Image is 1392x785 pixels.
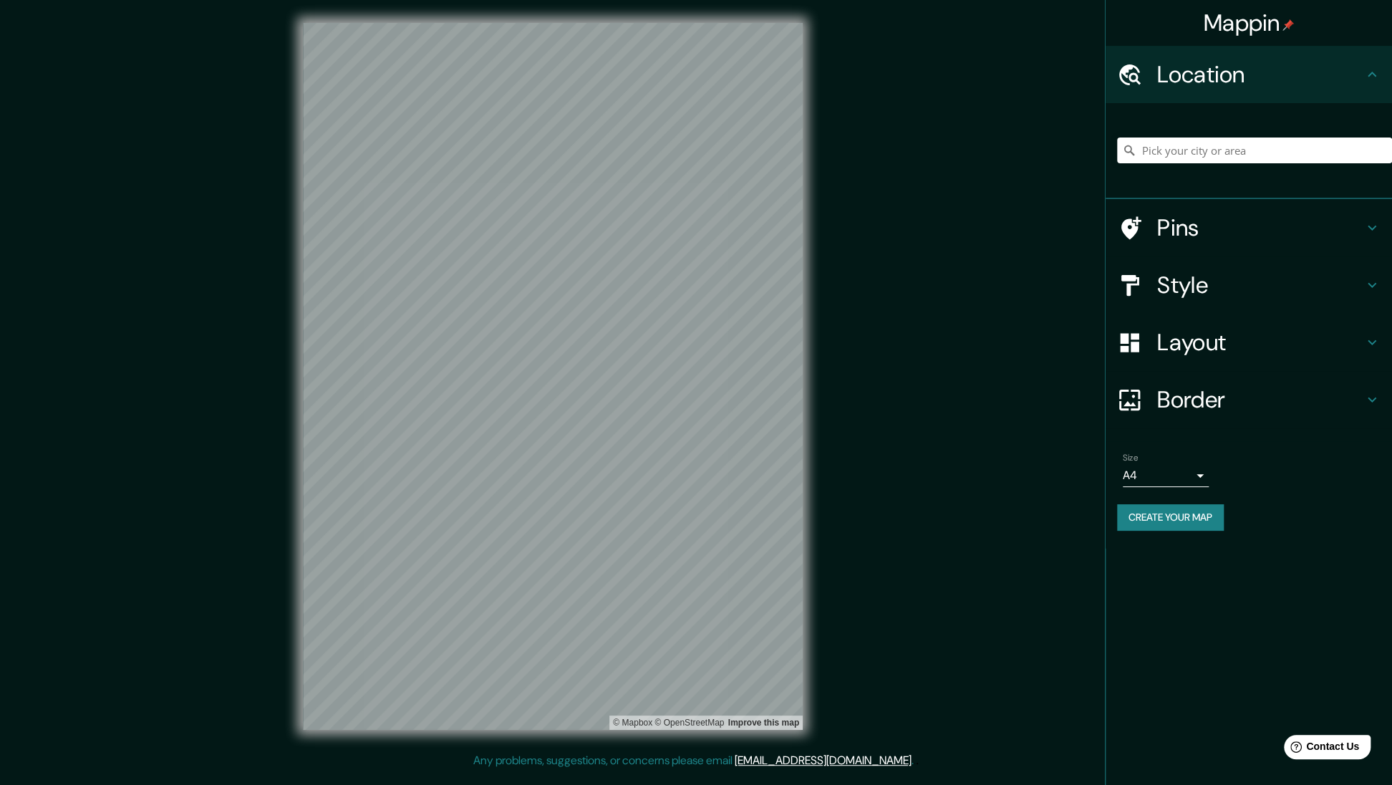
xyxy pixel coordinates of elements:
[735,753,912,768] a: [EMAIL_ADDRESS][DOMAIN_NAME]
[1204,9,1295,37] h4: Mappin
[1157,385,1363,414] h4: Border
[654,718,724,728] a: OpenStreetMap
[1157,213,1363,242] h4: Pins
[1123,452,1138,464] label: Size
[1265,729,1376,769] iframe: Help widget launcher
[1157,60,1363,89] h4: Location
[613,718,652,728] a: Mapbox
[1106,199,1392,256] div: Pins
[1106,256,1392,314] div: Style
[303,23,803,730] canvas: Map
[1117,504,1224,531] button: Create your map
[1157,328,1363,357] h4: Layout
[914,752,916,769] div: .
[1106,371,1392,428] div: Border
[1106,314,1392,371] div: Layout
[1282,19,1294,31] img: pin-icon.png
[728,718,799,728] a: Map feedback
[1157,271,1363,299] h4: Style
[1123,464,1209,487] div: A4
[473,752,914,769] p: Any problems, suggestions, or concerns please email .
[1117,138,1392,163] input: Pick your city or area
[1106,46,1392,103] div: Location
[916,752,919,769] div: .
